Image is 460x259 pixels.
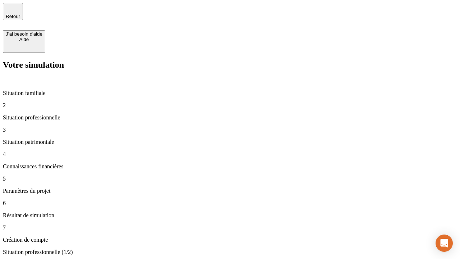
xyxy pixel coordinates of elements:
div: Open Intercom Messenger [436,235,453,252]
p: Résultat de simulation [3,212,457,219]
button: J’ai besoin d'aideAide [3,30,45,53]
p: 6 [3,200,457,206]
p: Création de compte [3,237,457,243]
div: Aide [6,37,42,42]
p: Situation professionnelle (1/2) [3,249,457,255]
div: J’ai besoin d'aide [6,31,42,37]
p: Situation patrimoniale [3,139,457,145]
p: Paramètres du projet [3,188,457,194]
p: Situation familiale [3,90,457,96]
p: 3 [3,127,457,133]
p: 7 [3,224,457,231]
p: 2 [3,102,457,109]
span: Retour [6,14,20,19]
p: 5 [3,176,457,182]
p: 4 [3,151,457,158]
p: Situation professionnelle [3,114,457,121]
h2: Votre simulation [3,60,457,70]
button: Retour [3,3,23,20]
p: Connaissances financières [3,163,457,170]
